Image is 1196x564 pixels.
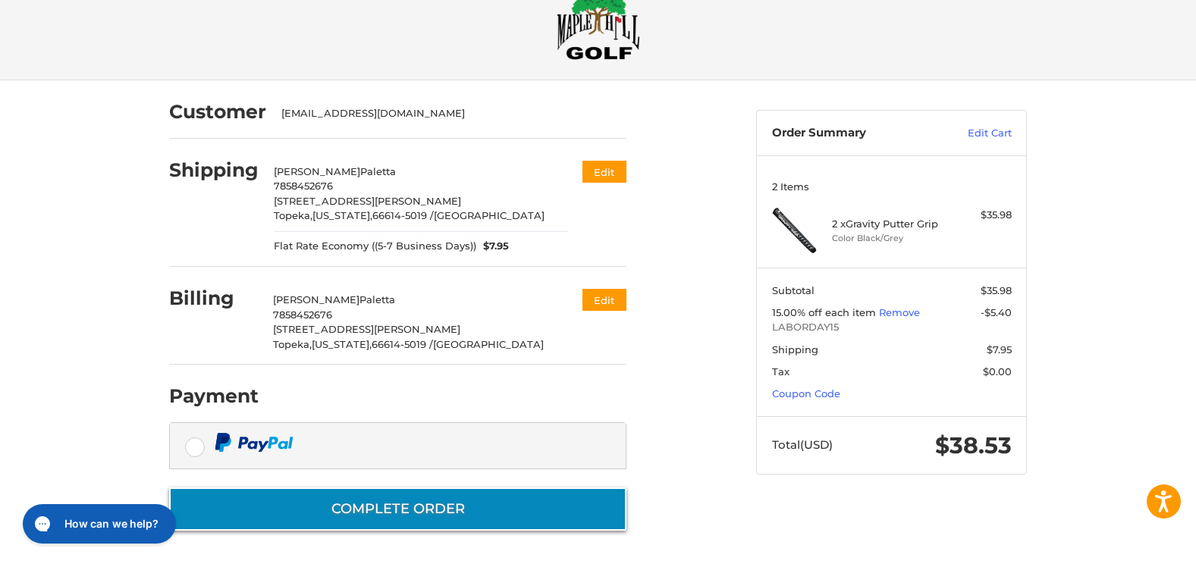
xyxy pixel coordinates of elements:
a: Coupon Code [772,387,840,399]
span: LABORDAY15 [772,320,1012,335]
button: Edit [582,289,626,311]
span: Topeka, [273,338,312,350]
span: 66614-5019 / [372,209,434,221]
button: Complete order [169,487,626,531]
h2: Billing [169,287,258,310]
span: Paletta [359,293,395,305]
h3: 2 Items [772,180,1012,193]
button: Edit [582,161,626,183]
span: [GEOGRAPHIC_DATA] [433,338,544,350]
span: Subtotal [772,284,815,296]
span: Shipping [772,343,818,356]
span: [PERSON_NAME] [274,165,360,177]
span: [STREET_ADDRESS][PERSON_NAME] [274,195,461,207]
span: $0.00 [983,365,1012,378]
span: 7858452676 [273,309,332,321]
span: $35.98 [981,284,1012,296]
span: Topeka, [274,209,312,221]
span: Tax [772,365,789,378]
iframe: Gorgias live chat messenger [15,499,180,549]
h2: Customer [169,100,266,124]
span: [US_STATE], [312,209,372,221]
img: PayPal icon [215,433,294,452]
h2: Payment [169,384,259,408]
span: 66614-5019 / [372,338,433,350]
h4: 2 x Gravity Putter Grip [832,218,948,230]
span: [STREET_ADDRESS][PERSON_NAME] [273,323,460,335]
span: [GEOGRAPHIC_DATA] [434,209,545,221]
span: $38.53 [935,431,1012,459]
div: $35.98 [952,208,1012,223]
span: Flat Rate Economy ((5-7 Business Days)) [274,239,476,254]
span: Total (USD) [772,437,833,452]
iframe: Google Customer Reviews [1071,523,1196,564]
a: Edit Cart [935,126,1012,141]
span: -$5.40 [981,306,1012,318]
span: [PERSON_NAME] [273,293,359,305]
span: $7.95 [476,239,510,254]
div: [EMAIL_ADDRESS][DOMAIN_NAME] [281,106,612,121]
span: 15.00% off each item [772,306,879,318]
h3: Order Summary [772,126,935,141]
span: 7858452676 [274,180,333,192]
li: Color Black/Grey [832,232,948,245]
span: [US_STATE], [312,338,372,350]
a: Remove [879,306,920,318]
span: $7.95 [987,343,1012,356]
h2: Shipping [169,158,259,182]
span: Paletta [360,165,396,177]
